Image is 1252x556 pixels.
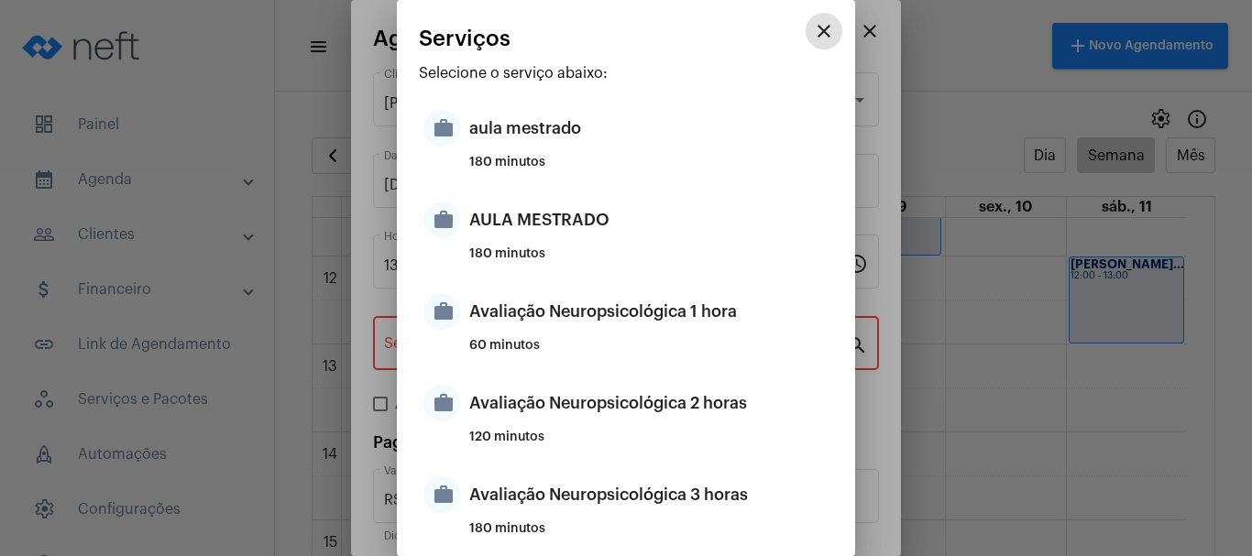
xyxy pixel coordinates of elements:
div: aula mestrado [469,101,829,156]
div: 60 minutos [469,339,829,366]
div: Avaliação Neuropsicológica 1 hora [469,284,829,339]
div: 120 minutos [469,431,829,458]
mat-icon: close [813,20,835,42]
mat-icon: work [423,385,460,421]
div: 180 minutos [469,156,829,183]
p: Selecione o serviço abaixo: [419,65,833,82]
div: 180 minutos [469,247,829,275]
mat-icon: work [423,293,460,330]
mat-icon: work [423,202,460,238]
mat-icon: work [423,110,460,147]
div: AULA MESTRADO [469,192,829,247]
div: 180 minutos [469,522,829,550]
mat-icon: work [423,476,460,513]
div: Avaliação Neuropsicológica 2 horas [469,376,829,431]
div: Avaliação Neuropsicológica 3 horas [469,467,829,522]
span: Serviços [419,27,511,50]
